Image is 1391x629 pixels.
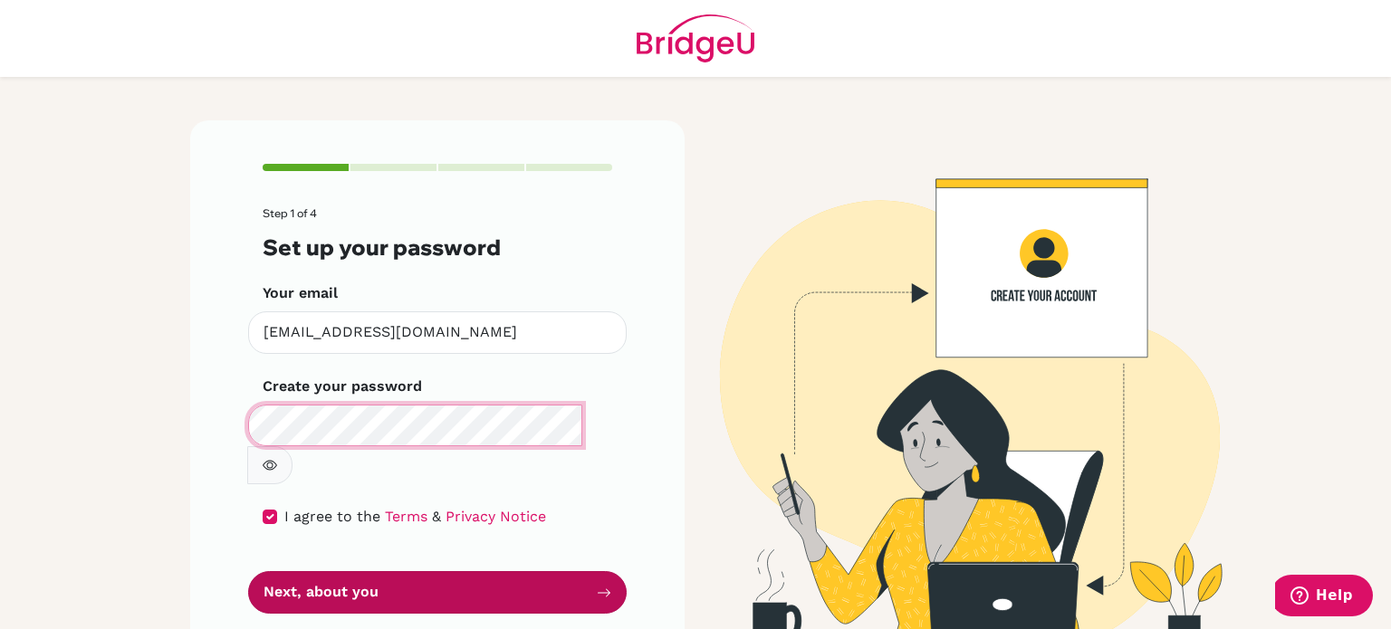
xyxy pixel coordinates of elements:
span: I agree to the [284,508,380,525]
a: Privacy Notice [446,508,546,525]
iframe: Opens a widget where you can find more information [1275,575,1373,620]
span: & [432,508,441,525]
a: Terms [385,508,427,525]
button: Next, about you [248,571,627,614]
h3: Set up your password [263,234,612,261]
span: Step 1 of 4 [263,206,317,220]
label: Your email [263,282,338,304]
label: Create your password [263,376,422,397]
input: Insert your email* [248,311,627,354]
